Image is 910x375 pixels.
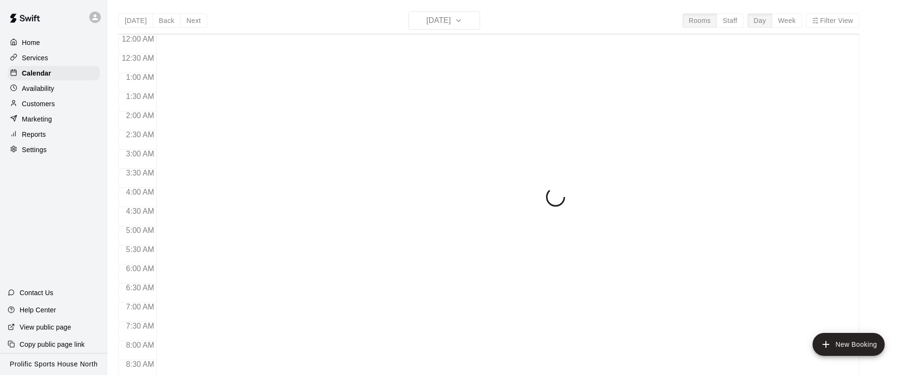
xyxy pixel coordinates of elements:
span: 5:00 AM [124,226,157,234]
a: Services [8,51,100,65]
a: Marketing [8,112,100,126]
span: 2:00 AM [124,111,157,120]
span: 12:30 AM [119,54,157,62]
p: Availability [22,84,54,93]
span: 2:30 AM [124,131,157,139]
p: Help Center [20,305,56,315]
p: Settings [22,145,47,154]
a: Home [8,35,100,50]
span: 4:30 AM [124,207,157,215]
p: Customers [22,99,55,109]
span: 6:30 AM [124,284,157,292]
p: Marketing [22,114,52,124]
span: 6:00 AM [124,265,157,273]
span: 1:30 AM [124,92,157,100]
span: 7:30 AM [124,322,157,330]
span: 3:00 AM [124,150,157,158]
span: 3:30 AM [124,169,157,177]
a: Settings [8,143,100,157]
p: Copy public page link [20,340,85,349]
p: View public page [20,322,71,332]
p: Reports [22,130,46,139]
span: 7:00 AM [124,303,157,311]
p: Prolific Sports House North [10,359,98,369]
span: 1:00 AM [124,73,157,81]
span: 4:00 AM [124,188,157,196]
a: Reports [8,127,100,142]
p: Calendar [22,68,51,78]
a: Calendar [8,66,100,80]
p: Services [22,53,48,63]
span: 5:30 AM [124,245,157,254]
p: Contact Us [20,288,54,298]
a: Customers [8,97,100,111]
p: Home [22,38,40,47]
span: 12:00 AM [119,35,157,43]
span: 8:00 AM [124,341,157,349]
a: Availability [8,81,100,96]
span: 8:30 AM [124,360,157,368]
button: add [813,333,885,356]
